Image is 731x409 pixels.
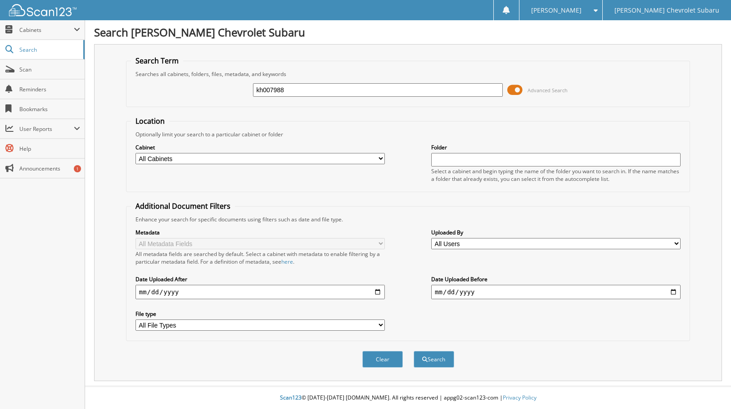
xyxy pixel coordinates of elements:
legend: Additional Document Filters [131,201,235,211]
button: Search [414,351,454,368]
legend: Search Term [131,56,183,66]
label: Date Uploaded After [135,275,385,283]
input: start [135,285,385,299]
div: Optionally limit your search to a particular cabinet or folder [131,130,686,138]
span: Reminders [19,85,80,93]
span: [PERSON_NAME] [531,8,582,13]
span: Advanced Search [528,87,568,94]
span: Announcements [19,165,80,172]
span: Search [19,46,79,54]
div: Enhance your search for specific documents using filters such as date and file type. [131,216,686,223]
div: Select a cabinet and begin typing the name of the folder you want to search in. If the name match... [431,167,681,183]
a: Privacy Policy [503,394,537,401]
h1: Search [PERSON_NAME] Chevrolet Subaru [94,25,722,40]
label: Date Uploaded Before [431,275,681,283]
label: File type [135,310,385,318]
div: © [DATE]-[DATE] [DOMAIN_NAME]. All rights reserved | appg02-scan123-com | [85,387,731,409]
div: 1 [74,165,81,172]
label: Uploaded By [431,229,681,236]
label: Folder [431,144,681,151]
span: Cabinets [19,26,74,34]
label: Cabinet [135,144,385,151]
span: Scan123 [280,394,302,401]
span: Bookmarks [19,105,80,113]
span: User Reports [19,125,74,133]
span: Scan [19,66,80,73]
span: Help [19,145,80,153]
button: Clear [362,351,403,368]
div: Searches all cabinets, folders, files, metadata, and keywords [131,70,686,78]
img: scan123-logo-white.svg [9,4,77,16]
span: [PERSON_NAME] Chevrolet Subaru [614,8,719,13]
a: here [281,258,293,265]
legend: Location [131,116,169,126]
label: Metadata [135,229,385,236]
div: All metadata fields are searched by default. Select a cabinet with metadata to enable filtering b... [135,250,385,265]
input: end [431,285,681,299]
